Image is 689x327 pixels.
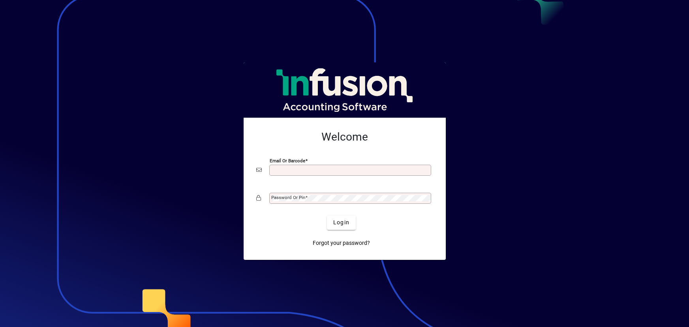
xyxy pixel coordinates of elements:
mat-label: Email or Barcode [270,158,305,163]
a: Forgot your password? [310,236,373,250]
span: Forgot your password? [313,239,370,247]
mat-label: Password or Pin [271,195,305,200]
h2: Welcome [256,130,433,144]
button: Login [327,216,356,230]
span: Login [333,218,349,227]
